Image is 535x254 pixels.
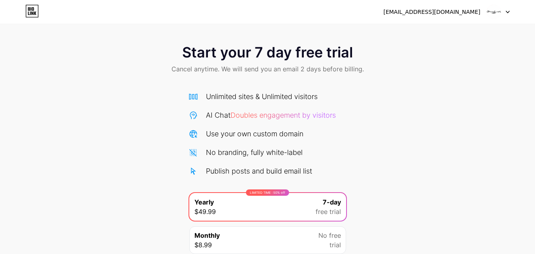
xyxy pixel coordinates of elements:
span: Cancel anytime. We will send you an email 2 days before billing. [171,64,364,74]
div: Unlimited sites & Unlimited visitors [206,91,318,102]
span: Start your 7 day free trial [182,44,353,60]
span: No free [318,231,341,240]
span: $8.99 [194,240,212,250]
div: No branding, fully white-label [206,147,303,158]
div: Use your own custom domain [206,128,303,139]
span: Monthly [194,231,220,240]
span: trial [329,240,341,250]
div: AI Chat [206,110,336,120]
span: Yearly [194,197,214,207]
img: shearlucksalon [486,4,501,19]
span: 7-day [323,197,341,207]
div: [EMAIL_ADDRESS][DOMAIN_NAME] [383,8,480,16]
div: LIMITED TIME : 50% off [246,189,289,196]
span: Doubles engagement by visitors [230,111,336,119]
span: $49.99 [194,207,216,216]
div: Publish posts and build email list [206,166,312,176]
span: free trial [316,207,341,216]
